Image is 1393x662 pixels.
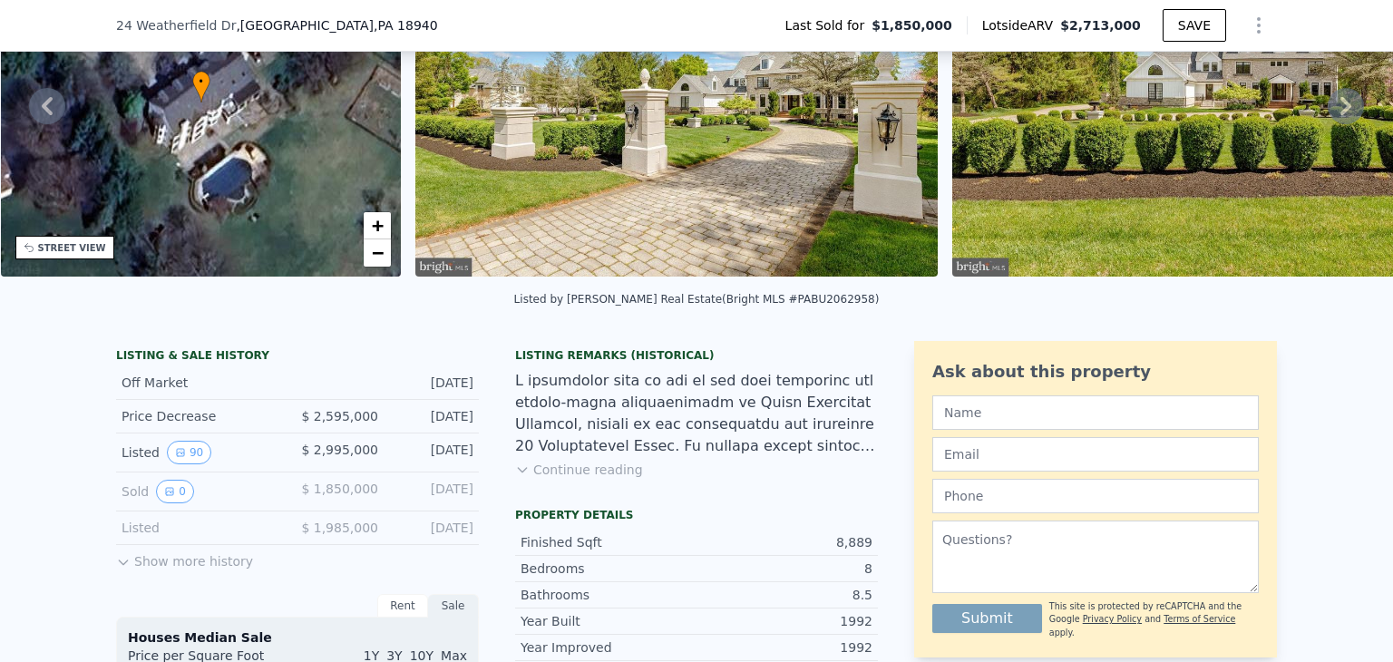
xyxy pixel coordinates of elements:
div: Listing Remarks (Historical) [515,348,878,363]
input: Email [932,437,1259,472]
div: Listed [122,441,283,464]
div: 8 [696,560,872,578]
div: 1992 [696,612,872,630]
span: + [372,214,384,237]
span: $ 1,850,000 [301,482,378,496]
div: Property details [515,508,878,522]
div: Off Market [122,374,283,392]
div: 8,889 [696,533,872,551]
button: View historical data [156,480,194,503]
span: Lotside ARV [982,16,1060,34]
span: , PA 18940 [374,18,438,33]
button: SAVE [1163,9,1226,42]
div: Bedrooms [521,560,696,578]
a: Privacy Policy [1083,614,1142,624]
button: Show Options [1241,7,1277,44]
div: 1992 [696,638,872,657]
span: $ 2,595,000 [301,409,378,423]
span: Last Sold for [785,16,872,34]
div: Rent [377,594,428,618]
span: , [GEOGRAPHIC_DATA] [236,16,437,34]
span: $ 2,995,000 [301,443,378,457]
div: • [192,71,210,102]
button: Show more history [116,545,253,570]
a: Terms of Service [1164,614,1235,624]
span: 24 Weatherfield Dr [116,16,236,34]
input: Name [932,395,1259,430]
div: L ipsumdolor sita co adi el sed doei temporinc utl etdolo-magna aliquaenimadm ve Quisn Exercitat ... [515,370,878,457]
div: Listed [122,519,283,537]
div: Year Built [521,612,696,630]
div: Year Improved [521,638,696,657]
a: Zoom out [364,239,391,267]
div: LISTING & SALE HISTORY [116,348,479,366]
div: Ask about this property [932,359,1259,385]
div: Sold [122,480,283,503]
div: STREET VIEW [38,241,106,255]
div: [DATE] [393,374,473,392]
div: [DATE] [393,407,473,425]
span: $1,850,000 [872,16,952,34]
div: Houses Median Sale [128,628,467,647]
button: View historical data [167,441,211,464]
button: Continue reading [515,461,643,479]
span: − [372,241,384,264]
div: Bathrooms [521,586,696,604]
div: 8.5 [696,586,872,604]
span: $2,713,000 [1060,18,1141,33]
span: • [192,73,210,90]
div: [DATE] [393,480,473,503]
div: [DATE] [393,441,473,464]
button: Submit [932,604,1042,633]
div: [DATE] [393,519,473,537]
div: Listed by [PERSON_NAME] Real Estate (Bright MLS #PABU2062958) [514,293,880,306]
a: Zoom in [364,212,391,239]
div: This site is protected by reCAPTCHA and the Google and apply. [1049,600,1259,639]
div: Sale [428,594,479,618]
div: Finished Sqft [521,533,696,551]
input: Phone [932,479,1259,513]
span: $ 1,985,000 [301,521,378,535]
div: Price Decrease [122,407,283,425]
